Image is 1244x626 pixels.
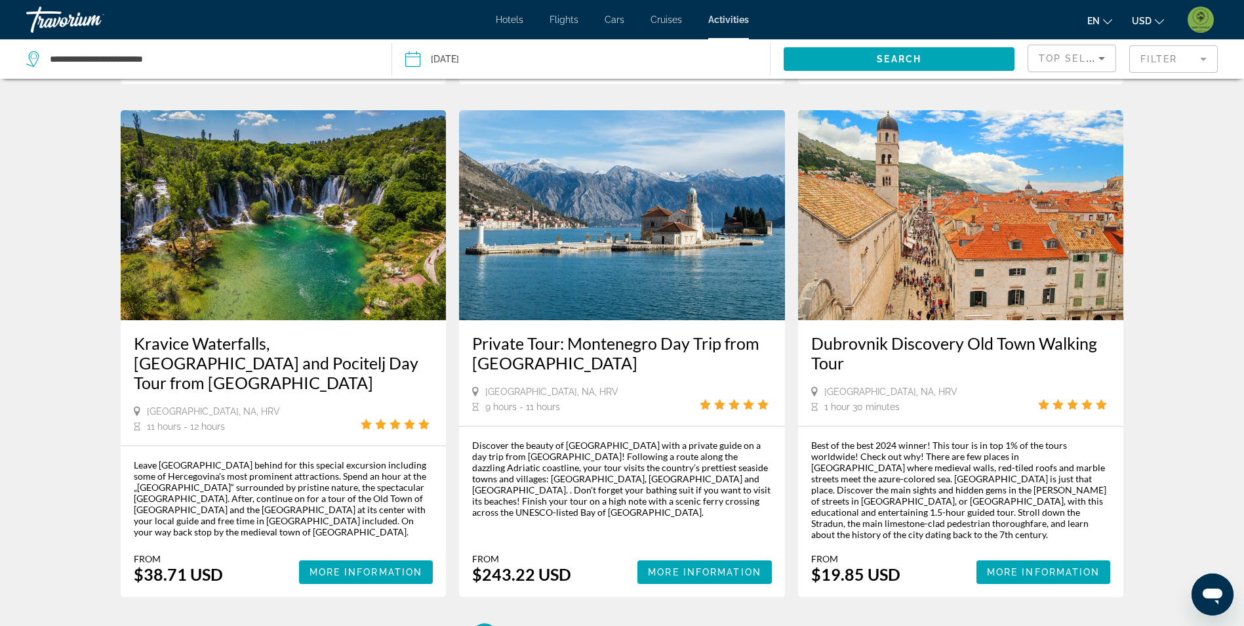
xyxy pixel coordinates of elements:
[987,567,1100,577] span: More Information
[1192,574,1234,616] iframe: Button to launch messaging window
[976,560,1111,584] button: More Information
[472,553,571,564] div: From
[651,14,682,25] a: Cruises
[472,440,772,518] div: Discover the beauty of [GEOGRAPHIC_DATA] with a private guide on a day trip from [GEOGRAPHIC_DATA...
[824,402,900,412] span: 1 hour 30 minutes
[1039,51,1105,66] mat-select: Sort by
[811,440,1111,540] div: Best of the best 2024 winner! This tour is in top 1% of the tours worldwide! Check out why! There...
[472,564,571,584] div: $243.22 USD
[1087,11,1112,30] button: Change language
[811,553,900,564] div: From
[798,110,1124,320] img: 6d.jpg
[1184,6,1218,33] button: User Menu
[147,421,225,432] span: 11 hours - 12 hours
[824,386,957,397] span: [GEOGRAPHIC_DATA], NA, HRV
[637,560,772,584] button: More Information
[550,14,578,25] a: Flights
[877,54,921,64] span: Search
[472,333,772,373] a: Private Tour: Montenegro Day Trip from [GEOGRAPHIC_DATA]
[1129,45,1218,73] button: Filter
[134,553,223,564] div: From
[1188,7,1214,33] img: 2Q==
[134,564,223,584] div: $38.71 USD
[605,14,624,25] a: Cars
[648,567,761,577] span: More Information
[134,333,433,392] a: Kravice Waterfalls, [GEOGRAPHIC_DATA] and Pocitelj Day Tour from [GEOGRAPHIC_DATA]
[708,14,749,25] a: Activities
[1087,16,1100,26] span: en
[26,3,157,37] a: Travorium
[299,560,433,584] button: More Information
[121,110,447,320] img: b1.jpg
[1039,53,1114,64] span: Top Sellers
[147,406,280,417] span: [GEOGRAPHIC_DATA], NA, HRV
[784,47,1014,71] button: Search
[485,402,560,412] span: 9 hours - 11 hours
[485,386,618,397] span: [GEOGRAPHIC_DATA], NA, HRV
[405,39,771,79] button: Date: Oct 20, 2025
[134,459,433,537] div: Leave [GEOGRAPHIC_DATA] behind for this special excursion including some of Hercegovina's most pr...
[1132,11,1164,30] button: Change currency
[459,110,785,320] img: b2.jpg
[811,333,1111,373] a: Dubrovnik Discovery Old Town Walking Tour
[1132,16,1152,26] span: USD
[310,567,423,577] span: More Information
[496,14,523,25] a: Hotels
[811,564,900,584] div: $19.85 USD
